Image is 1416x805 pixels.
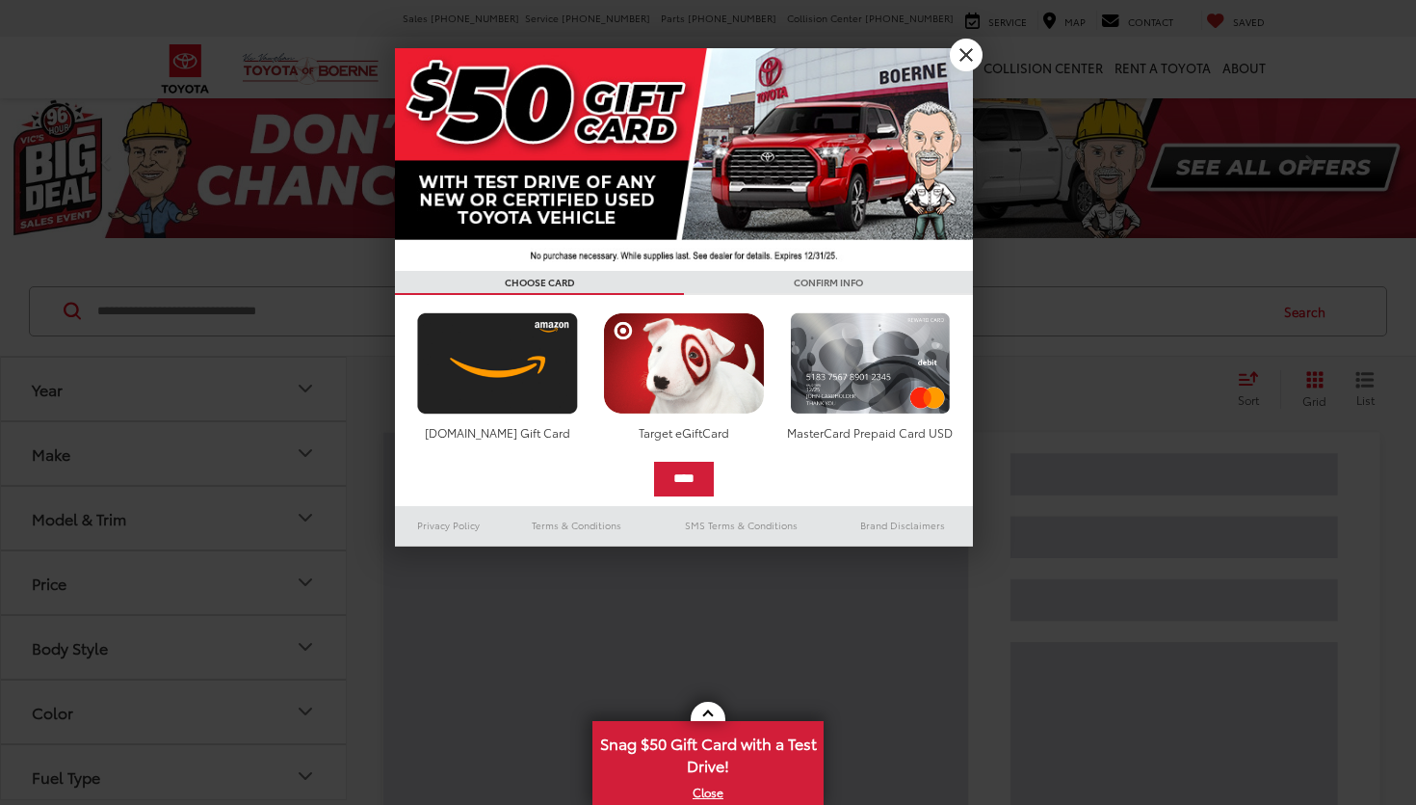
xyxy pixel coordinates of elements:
[395,271,684,295] h3: CHOOSE CARD
[785,312,956,415] img: mastercard.png
[598,424,769,441] div: Target eGiftCard
[650,514,832,537] a: SMS Terms & Conditions
[395,514,503,537] a: Privacy Policy
[594,723,822,782] span: Snag $50 Gift Card with a Test Drive!
[412,312,583,415] img: amazoncard.png
[412,424,583,441] div: [DOMAIN_NAME] Gift Card
[598,312,769,415] img: targetcard.png
[785,424,956,441] div: MasterCard Prepaid Card USD
[395,48,973,271] img: 42635_top_851395.jpg
[832,514,973,537] a: Brand Disclaimers
[503,514,650,537] a: Terms & Conditions
[684,271,973,295] h3: CONFIRM INFO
